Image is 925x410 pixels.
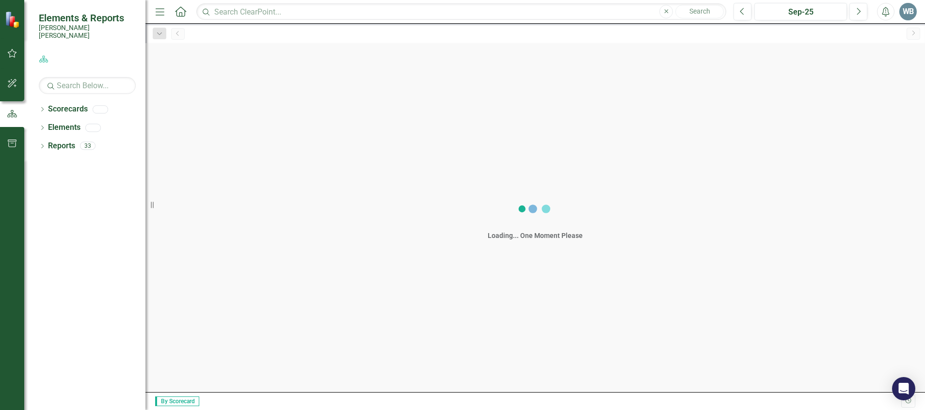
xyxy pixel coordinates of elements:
[39,24,136,40] small: [PERSON_NAME] [PERSON_NAME]
[488,231,583,240] div: Loading... One Moment Please
[5,11,22,28] img: ClearPoint Strategy
[155,396,199,406] span: By Scorecard
[675,5,724,18] button: Search
[754,3,847,20] button: Sep-25
[48,104,88,115] a: Scorecards
[689,7,710,15] span: Search
[899,3,917,20] button: WB
[892,377,915,400] div: Open Intercom Messenger
[48,122,80,133] a: Elements
[196,3,726,20] input: Search ClearPoint...
[80,142,96,150] div: 33
[758,6,844,18] div: Sep-25
[39,12,136,24] span: Elements & Reports
[48,141,75,152] a: Reports
[39,77,136,94] input: Search Below...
